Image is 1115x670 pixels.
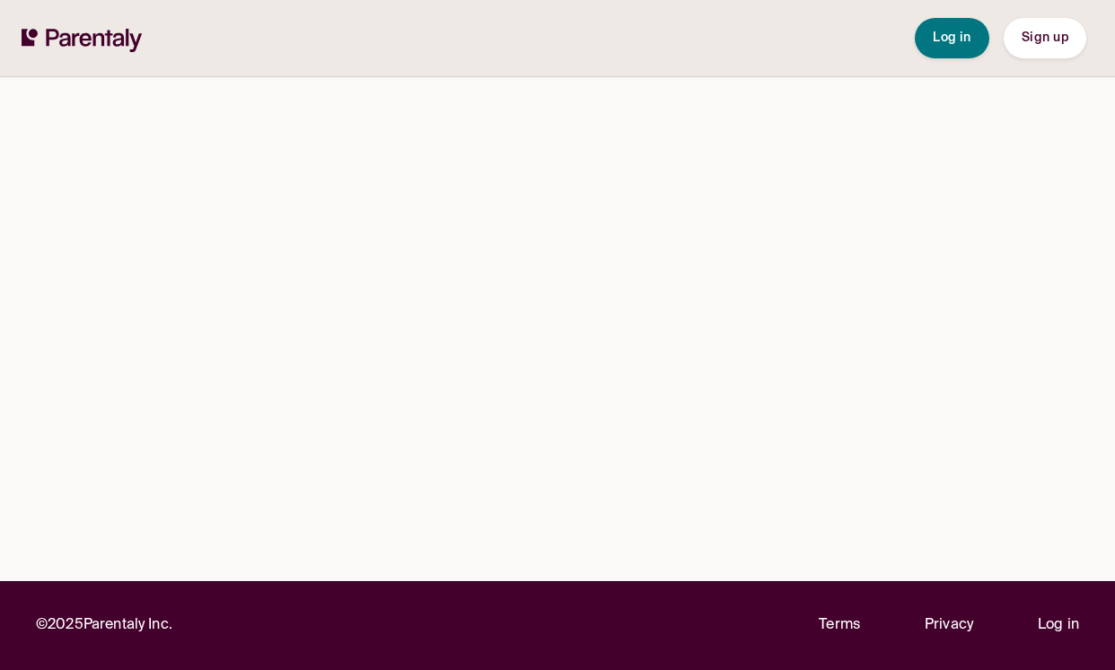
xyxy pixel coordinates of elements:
[819,613,860,638] a: Terms
[1038,613,1079,638] a: Log in
[36,613,172,638] p: © 2025 Parentaly Inc.
[925,613,973,638] a: Privacy
[933,31,971,44] span: Log in
[915,18,989,58] button: Log in
[1004,18,1086,58] button: Sign up
[1022,31,1068,44] span: Sign up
